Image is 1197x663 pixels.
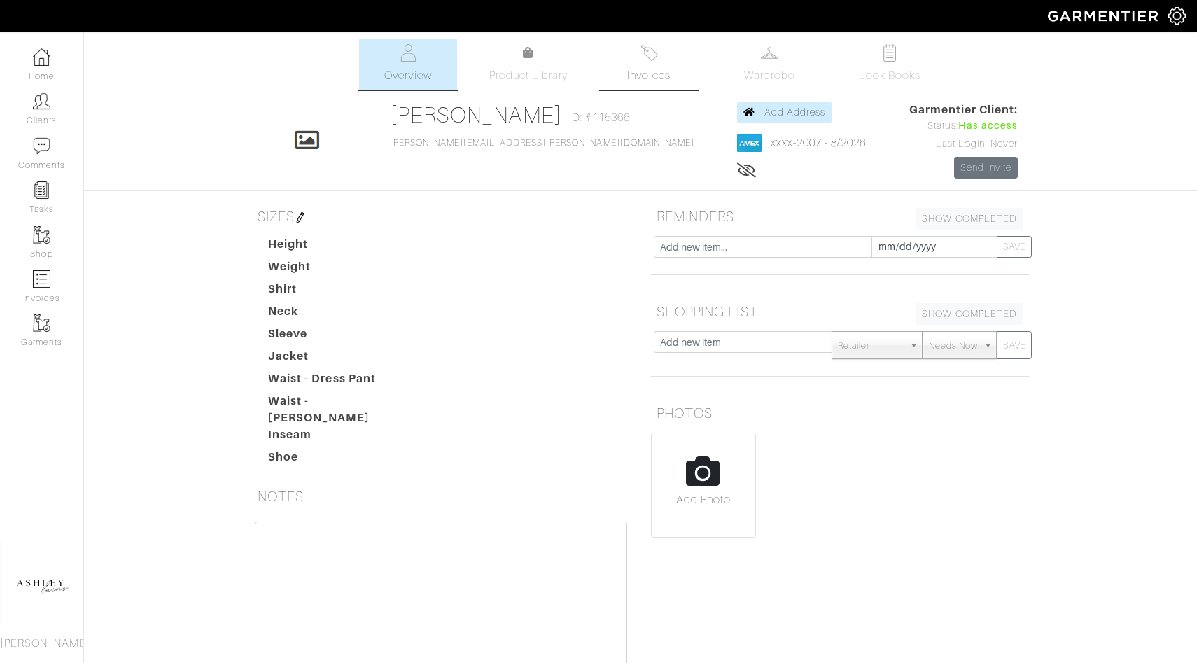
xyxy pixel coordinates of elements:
a: Overview [359,39,457,90]
dt: Inseam [258,426,417,449]
a: Product Library [479,45,577,84]
img: orders-icon-0abe47150d42831381b5fb84f609e132dff9fe21cb692f30cb5eec754e2cba89.png [33,270,50,288]
a: Send Invite [954,157,1018,179]
input: Add new item... [654,236,872,258]
a: Wardrobe [720,39,818,90]
h5: SIZES [252,202,630,230]
dt: Neck [258,303,417,326]
img: todo-9ac3debb85659649dc8f770b8b6100bb5dab4b48dedcbae339e5042a72dfd3cc.svg [881,44,899,62]
dt: Sleeve [258,326,417,348]
div: Status: [909,118,1018,134]
h5: SHOPPING LIST [651,298,1029,326]
a: Look Books [841,39,939,90]
span: Retailer [838,332,904,360]
img: wardrobe-487a4870c1b7c33e795ec22d11cfc2ed9d08956e64fb3008fe2437562e282088.svg [761,44,778,62]
img: dashboard-icon-dbcd8f5a0b271acd01030246c82b418ddd0df26cd7fceb0bd07c9910d44c42f6.png [33,48,50,66]
a: Invoices [600,39,698,90]
span: Invoices [627,67,670,84]
img: basicinfo-40fd8af6dae0f16599ec9e87c0ef1c0a1fdea2edbe929e3d69a839185d80c458.svg [400,44,417,62]
dt: Weight [258,258,417,281]
span: Garmentier Client: [909,102,1018,118]
h5: PHOTOS [651,399,1029,427]
h5: REMINDERS [651,202,1029,230]
img: comment-icon-a0a6a9ef722e966f86d9cbdc48e553b5cf19dbc54f86b18d962a5391bc8f6eb6.png [33,137,50,155]
dt: Waist - Dress Pant [258,370,417,393]
a: xxxx-2007 - 8/2026 [771,137,867,149]
button: SAVE [997,236,1032,258]
img: orders-27d20c2124de7fd6de4e0e44c1d41de31381a507db9b33961299e4e07d508b8c.svg [640,44,658,62]
span: ID: #115366 [569,109,630,126]
span: Product Library [489,67,568,84]
a: SHOW COMPLETED [916,303,1023,325]
div: Last Login: Never [909,137,1018,152]
span: Wardrobe [744,67,794,84]
img: garments-icon-b7da505a4dc4fd61783c78ac3ca0ef83fa9d6f193b1c9dc38574b1d14d53ca28.png [33,226,50,244]
span: Add Address [764,106,826,118]
img: gear-icon-white-bd11855cb880d31180b6d7d6211b90ccbf57a29d726f0c71d8c61bd08dd39cc2.png [1168,7,1186,25]
a: [PERSON_NAME] [390,102,563,127]
input: Add new item [654,331,832,353]
span: Has access [958,118,1018,134]
dt: Shirt [258,281,417,303]
a: SHOW COMPLETED [916,208,1023,230]
img: garmentier-logo-header-white-b43fb05a5012e4ada735d5af1a66efaba907eab6374d6393d1fbf88cb4ef424d.png [1041,4,1168,28]
span: Overview [384,67,431,84]
img: clients-icon-6bae9207a08558b7cb47a8932f037763ab4055f8c8b6bfacd5dc20c3e0201464.png [33,92,50,110]
dt: Waist - [PERSON_NAME] [258,393,417,426]
a: [PERSON_NAME][EMAIL_ADDRESS][PERSON_NAME][DOMAIN_NAME] [390,138,695,148]
h5: NOTES [252,482,630,510]
img: pen-cf24a1663064a2ec1b9c1bd2387e9de7a2fa800b781884d57f21acf72779bad2.png [295,212,306,223]
img: reminder-icon-8004d30b9f0a5d33ae49ab947aed9ed385cf756f9e5892f1edd6e32f2345188e.png [33,181,50,199]
img: american_express-1200034d2e149cdf2cc7894a33a747db654cf6f8355cb502592f1d228b2ac700.png [737,134,762,152]
button: SAVE [997,331,1032,359]
img: garments-icon-b7da505a4dc4fd61783c78ac3ca0ef83fa9d6f193b1c9dc38574b1d14d53ca28.png [33,314,50,332]
dt: Jacket [258,348,417,370]
span: Look Books [859,67,921,84]
span: Needs Now [929,332,978,360]
a: Add Address [737,102,832,123]
dt: Height [258,236,417,258]
dt: Shoe [258,449,417,471]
